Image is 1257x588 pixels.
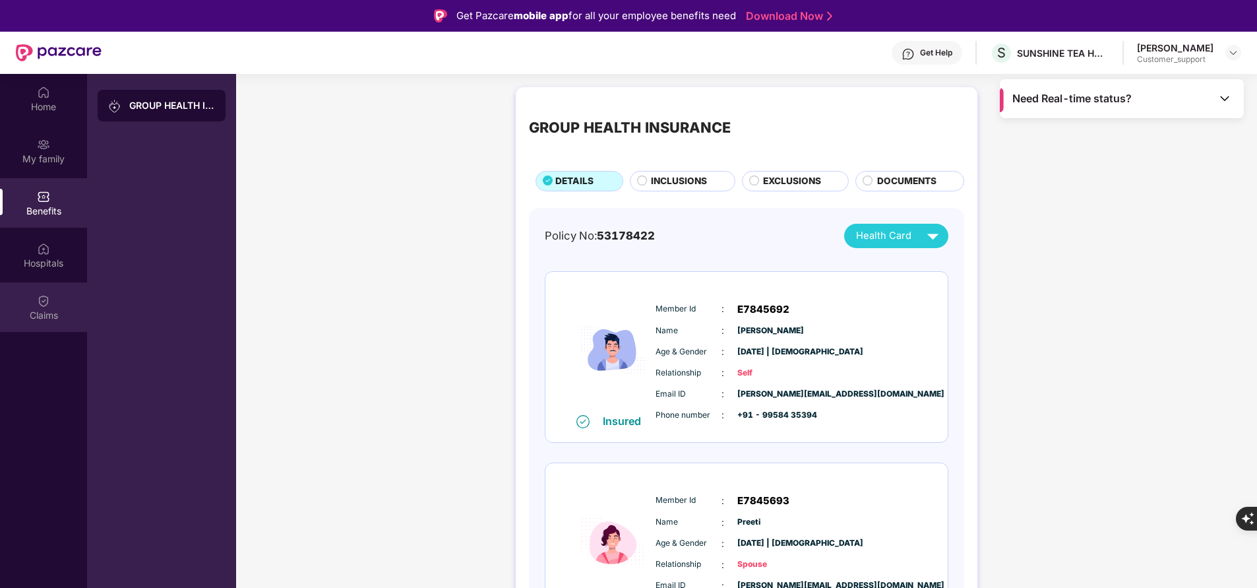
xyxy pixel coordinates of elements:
[746,9,828,23] a: Download Now
[721,515,724,530] span: :
[721,302,724,316] span: :
[656,558,721,571] span: Relationship
[721,323,724,338] span: :
[1137,42,1213,54] div: [PERSON_NAME]
[877,174,936,188] span: DOCUMENTS
[737,346,803,358] span: [DATE] | [DEMOGRAPHIC_DATA]
[651,174,707,188] span: INCLUSIONS
[721,558,724,572] span: :
[721,387,724,401] span: :
[576,415,590,428] img: svg+xml;base64,PHN2ZyB4bWxucz0iaHR0cDovL3d3dy53My5vcmcvMjAwMC9zdmciIHdpZHRoPSIxNiIgaGVpZ2h0PSIxNi...
[737,409,803,422] span: +91 - 99584 35394
[656,537,721,550] span: Age & Gender
[1012,92,1132,106] span: Need Real-time status?
[16,44,102,61] img: New Pazcare Logo
[721,366,724,380] span: :
[555,174,594,188] span: DETAILS
[37,242,50,255] img: svg+xml;base64,PHN2ZyBpZD0iSG9zcGl0YWxzIiB4bWxucz0iaHR0cDovL3d3dy53My5vcmcvMjAwMC9zdmciIHdpZHRoPS...
[844,224,948,248] button: Health Card
[656,367,721,379] span: Relationship
[129,99,215,112] div: GROUP HEALTH INSURANCE
[1218,92,1231,105] img: Toggle Icon
[721,537,724,551] span: :
[597,229,655,242] span: 53178422
[514,9,568,22] strong: mobile app
[656,388,721,401] span: Email ID
[656,494,721,507] span: Member Id
[721,344,724,359] span: :
[737,367,803,379] span: Self
[529,116,731,139] div: GROUP HEALTH INSURANCE
[737,537,803,550] span: [DATE] | [DEMOGRAPHIC_DATA]
[1228,48,1239,58] img: svg+xml;base64,PHN2ZyBpZD0iRHJvcGRvd24tMzJ4MzIiIHhtbG5zPSJodHRwOi8vd3d3LnczLm9yZy8yMDAwL3N2ZyIgd2...
[1137,54,1213,65] div: Customer_support
[737,493,789,509] span: E7845693
[37,190,50,203] img: svg+xml;base64,PHN2ZyBpZD0iQmVuZWZpdHMiIHhtbG5zPSJodHRwOi8vd3d3LnczLm9yZy8yMDAwL3N2ZyIgd2lkdGg9Ij...
[737,558,803,571] span: Spouse
[108,100,121,113] img: svg+xml;base64,PHN2ZyB3aWR0aD0iMjAiIGhlaWdodD0iMjAiIHZpZXdCb3g9IjAgMCAyMCAyMCIgZmlsbD0ibm9uZSIgeG...
[997,45,1006,61] span: S
[737,388,803,401] span: [PERSON_NAME][EMAIL_ADDRESS][DOMAIN_NAME]
[737,325,803,337] span: [PERSON_NAME]
[1017,47,1109,59] div: SUNSHINE TEA HOUSE PRIVATE LIMITED
[656,516,721,529] span: Name
[656,325,721,337] span: Name
[37,86,50,99] img: svg+xml;base64,PHN2ZyBpZD0iSG9tZSIgeG1sbnM9Imh0dHA6Ly93d3cudzMub3JnLzIwMDAvc3ZnIiB3aWR0aD0iMjAiIG...
[721,494,724,508] span: :
[827,9,832,23] img: Stroke
[921,224,944,247] img: svg+xml;base64,PHN2ZyB4bWxucz0iaHR0cDovL3d3dy53My5vcmcvMjAwMC9zdmciIHZpZXdCb3g9IjAgMCAyNCAyNCIgd2...
[603,414,649,428] div: Insured
[456,8,736,24] div: Get Pazcare for all your employee benefits need
[721,408,724,422] span: :
[856,228,911,244] span: Health Card
[545,227,655,244] div: Policy No:
[920,48,952,58] div: Get Help
[763,174,821,188] span: EXCLUSIONS
[656,409,721,422] span: Phone number
[656,346,721,358] span: Age & Gender
[737,516,803,529] span: Preeti
[434,9,447,22] img: Logo
[573,286,652,414] img: icon
[902,48,915,61] img: svg+xml;base64,PHN2ZyBpZD0iSGVscC0zMngzMiIgeG1sbnM9Imh0dHA6Ly93d3cudzMub3JnLzIwMDAvc3ZnIiB3aWR0aD...
[37,294,50,308] img: svg+xml;base64,PHN2ZyBpZD0iQ2xhaW0iIHhtbG5zPSJodHRwOi8vd3d3LnczLm9yZy8yMDAwL3N2ZyIgd2lkdGg9IjIwIi...
[37,138,50,151] img: svg+xml;base64,PHN2ZyB3aWR0aD0iMjAiIGhlaWdodD0iMjAiIHZpZXdCb3g9IjAgMCAyMCAyMCIgZmlsbD0ibm9uZSIgeG...
[737,302,789,317] span: E7845692
[656,303,721,315] span: Member Id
